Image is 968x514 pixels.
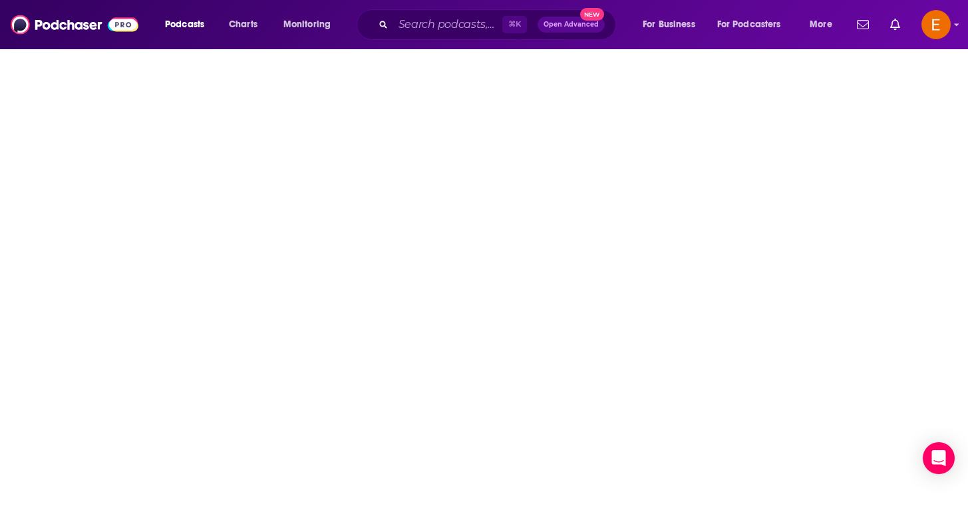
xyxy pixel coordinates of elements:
[274,14,348,35] button: open menu
[633,14,712,35] button: open menu
[11,12,138,37] img: Podchaser - Follow, Share and Rate Podcasts
[717,15,781,34] span: For Podcasters
[885,13,905,36] a: Show notifications dropdown
[643,15,695,34] span: For Business
[810,15,832,34] span: More
[283,15,331,34] span: Monitoring
[502,16,527,33] span: ⌘ K
[369,9,629,40] div: Search podcasts, credits, & more...
[921,10,951,39] span: Logged in as emilymorris
[921,10,951,39] button: Show profile menu
[709,14,800,35] button: open menu
[229,15,257,34] span: Charts
[156,14,222,35] button: open menu
[580,8,604,21] span: New
[393,14,502,35] input: Search podcasts, credits, & more...
[165,15,204,34] span: Podcasts
[921,10,951,39] img: User Profile
[852,13,874,36] a: Show notifications dropdown
[800,14,849,35] button: open menu
[220,14,265,35] a: Charts
[923,442,955,474] div: Open Intercom Messenger
[538,17,605,33] button: Open AdvancedNew
[544,21,599,28] span: Open Advanced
